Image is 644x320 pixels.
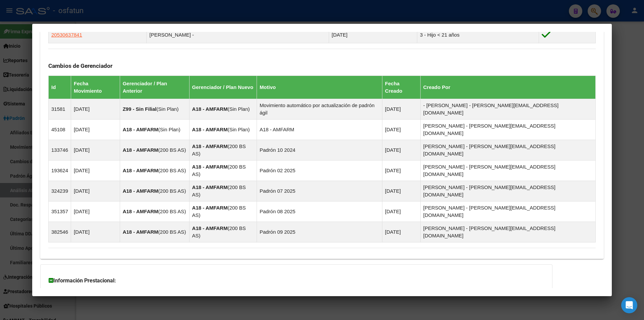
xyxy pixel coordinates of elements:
[192,205,246,218] span: 200 BS AS
[192,225,228,231] strong: A18 - AMFARM
[382,140,420,160] td: [DATE]
[49,277,544,285] h3: Información Prestacional:
[192,164,228,170] strong: A18 - AMFARM
[120,140,189,160] td: ( )
[257,99,382,119] td: Movimiento automático por actualización de padrón ágil
[71,181,120,201] td: [DATE]
[192,127,228,132] strong: A18 - AMFARM
[420,222,595,242] td: [PERSON_NAME] - [PERSON_NAME][EMAIL_ADDRESS][DOMAIN_NAME]
[189,99,257,119] td: ( )
[382,181,420,201] td: [DATE]
[382,160,420,181] td: [DATE]
[192,225,246,238] span: 200 BS AS
[158,106,177,112] span: Sin Plan
[257,181,382,201] td: Padrón 07 2025
[420,201,595,222] td: [PERSON_NAME] - [PERSON_NAME][EMAIL_ADDRESS][DOMAIN_NAME]
[120,222,189,242] td: ( )
[147,27,329,43] td: [PERSON_NAME] -
[257,160,382,181] td: Padrón 02 2025
[257,222,382,242] td: Padrón 09 2025
[71,119,120,140] td: [DATE]
[189,119,257,140] td: ( )
[123,168,158,173] strong: A18 - AMFARM
[120,160,189,181] td: ( )
[192,205,228,211] strong: A18 - AMFARM
[257,140,382,160] td: Padrón 10 2024
[123,147,158,153] strong: A18 - AMFARM
[49,222,71,242] td: 382546
[160,229,184,235] span: 200 BS AS
[123,229,158,235] strong: A18 - AMFARM
[382,99,420,119] td: [DATE]
[120,201,189,222] td: ( )
[71,222,120,242] td: [DATE]
[420,99,595,119] td: - [PERSON_NAME] - [PERSON_NAME][EMAIL_ADDRESS][DOMAIN_NAME]
[417,27,539,43] td: 3 - Hijo < 21 años
[189,140,257,160] td: ( )
[420,76,595,99] th: Creado Por
[420,119,595,140] td: [PERSON_NAME] - [PERSON_NAME][EMAIL_ADDRESS][DOMAIN_NAME]
[621,297,637,313] div: Open Intercom Messenger
[123,188,158,194] strong: A18 - AMFARM
[71,160,120,181] td: [DATE]
[120,76,189,99] th: Gerenciador / Plan Anterior
[189,181,257,201] td: ( )
[49,99,71,119] td: 31581
[189,201,257,222] td: ( )
[192,184,228,190] strong: A18 - AMFARM
[71,76,120,99] th: Fecha Movimiento
[120,99,189,119] td: ( )
[123,106,157,112] strong: Z99 - Sin Filial
[160,127,179,132] span: Sin Plan
[160,209,184,214] span: 200 BS AS
[192,184,246,197] span: 200 BS AS
[189,222,257,242] td: ( )
[192,164,246,177] span: 200 BS AS
[420,160,595,181] td: [PERSON_NAME] - [PERSON_NAME][EMAIL_ADDRESS][DOMAIN_NAME]
[420,140,595,160] td: [PERSON_NAME] - [PERSON_NAME][EMAIL_ADDRESS][DOMAIN_NAME]
[71,99,120,119] td: [DATE]
[382,119,420,140] td: [DATE]
[229,127,248,132] span: Sin Plan
[160,147,184,153] span: 200 BS AS
[329,27,417,43] td: [DATE]
[48,62,596,70] h3: Cambios de Gerenciador
[257,201,382,222] td: Padrón 08 2025
[71,201,120,222] td: [DATE]
[71,140,120,160] td: [DATE]
[192,106,228,112] strong: A18 - AMFARM
[192,143,246,156] span: 200 BS AS
[120,119,189,140] td: ( )
[120,181,189,201] td: ( )
[49,76,71,99] th: Id
[123,127,158,132] strong: A18 - AMFARM
[189,160,257,181] td: ( )
[257,76,382,99] th: Motivo
[382,201,420,222] td: [DATE]
[192,143,228,149] strong: A18 - AMFARM
[189,76,257,99] th: Gerenciador / Plan Nuevo
[382,76,420,99] th: Fecha Creado
[257,119,382,140] td: A18 - AMFARM
[420,181,595,201] td: [PERSON_NAME] - [PERSON_NAME][EMAIL_ADDRESS][DOMAIN_NAME]
[160,188,184,194] span: 200 BS AS
[49,181,71,201] td: 324239
[49,119,71,140] td: 45108
[49,160,71,181] td: 193624
[123,209,158,214] strong: A18 - AMFARM
[49,140,71,160] td: 133746
[229,106,248,112] span: Sin Plan
[382,222,420,242] td: [DATE]
[160,168,184,173] span: 200 BS AS
[49,201,71,222] td: 351357
[51,32,82,38] span: 20530637841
